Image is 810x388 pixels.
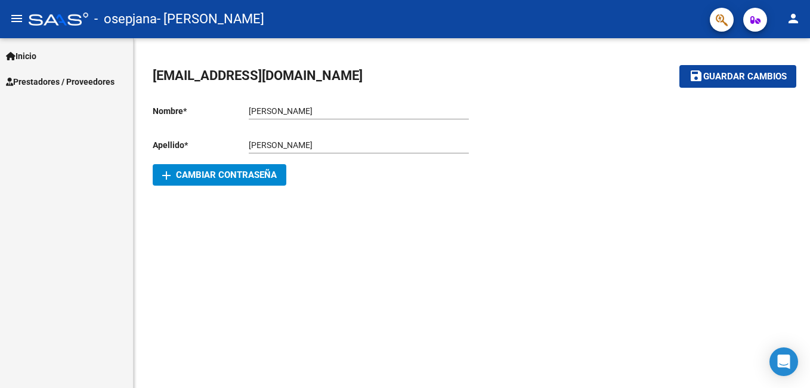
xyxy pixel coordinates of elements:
[159,168,174,183] mat-icon: add
[10,11,24,26] mat-icon: menu
[703,72,787,82] span: Guardar cambios
[786,11,800,26] mat-icon: person
[162,170,277,180] span: Cambiar Contraseña
[689,69,703,83] mat-icon: save
[153,138,249,152] p: Apellido
[6,50,36,63] span: Inicio
[94,6,157,32] span: - osepjana
[6,75,115,88] span: Prestadores / Proveedores
[769,347,798,376] div: Open Intercom Messenger
[153,68,363,83] span: [EMAIL_ADDRESS][DOMAIN_NAME]
[153,104,249,118] p: Nombre
[679,65,796,87] button: Guardar cambios
[157,6,264,32] span: - [PERSON_NAME]
[153,164,286,186] button: Cambiar Contraseña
